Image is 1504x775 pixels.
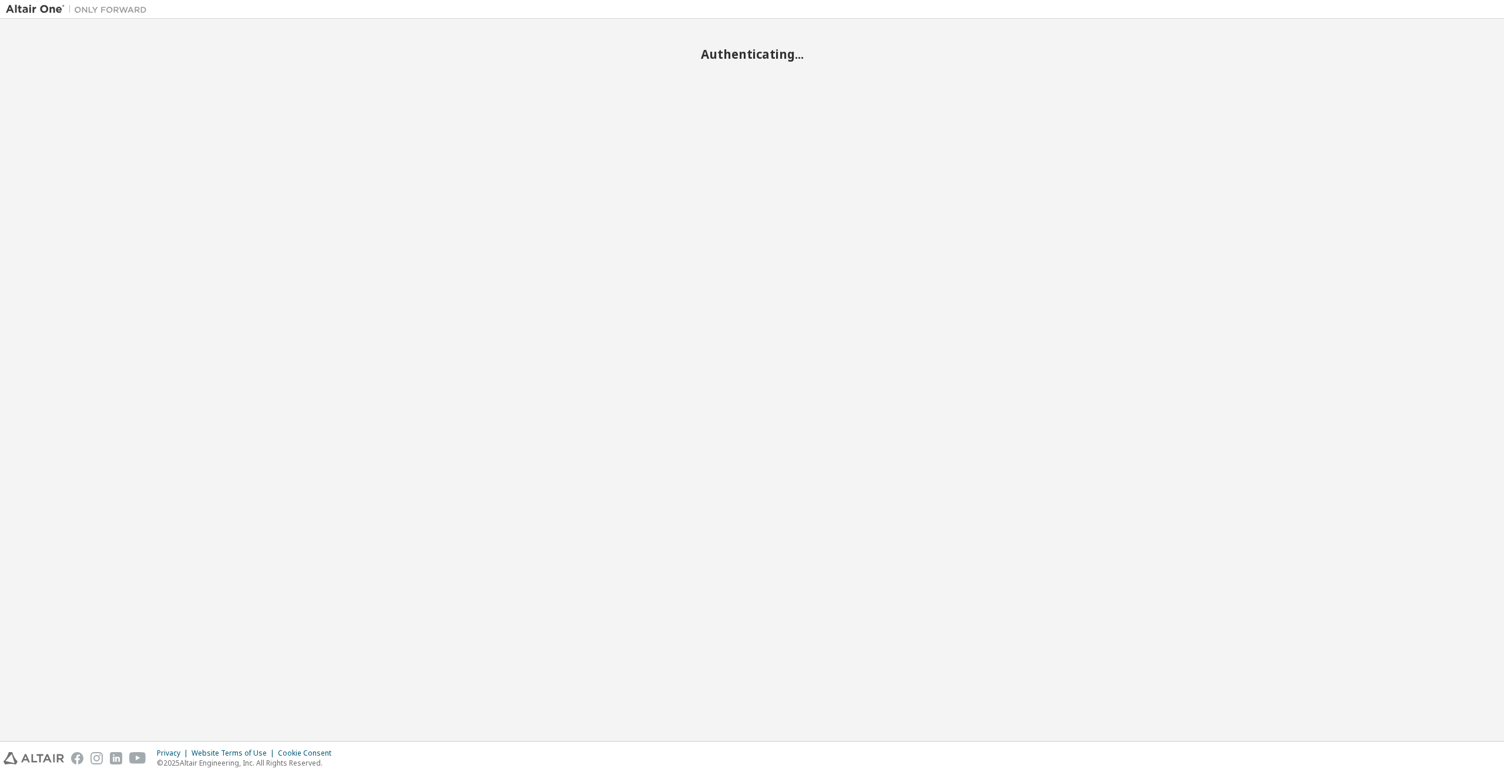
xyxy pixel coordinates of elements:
img: facebook.svg [71,752,83,764]
div: Website Terms of Use [192,749,278,758]
div: Privacy [157,749,192,758]
div: Cookie Consent [278,749,338,758]
img: youtube.svg [129,752,146,764]
p: © 2025 Altair Engineering, Inc. All Rights Reserved. [157,758,338,768]
img: altair_logo.svg [4,752,64,764]
h2: Authenticating... [6,46,1498,62]
img: Altair One [6,4,153,15]
img: instagram.svg [90,752,103,764]
img: linkedin.svg [110,752,122,764]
